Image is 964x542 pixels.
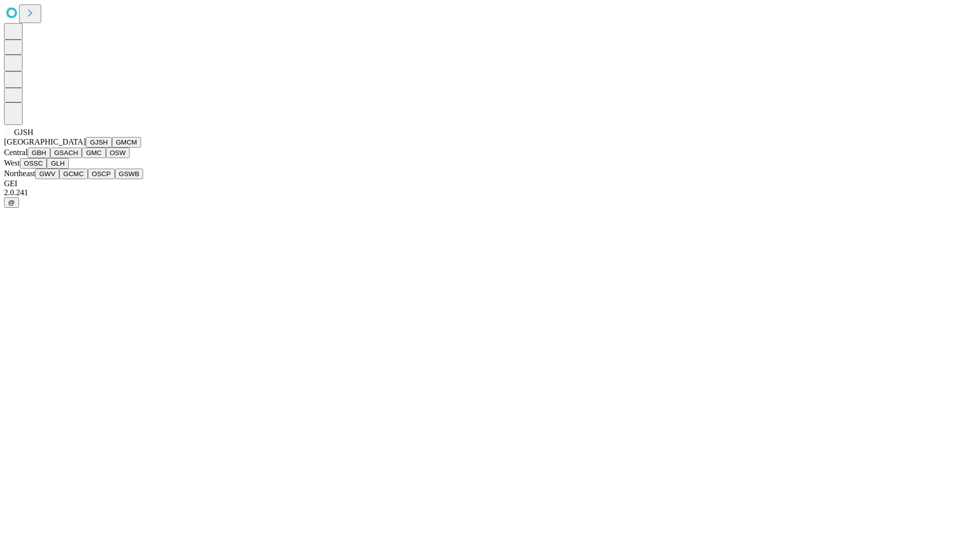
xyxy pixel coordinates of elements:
button: GSWB [115,169,144,179]
span: GJSH [14,128,33,137]
button: OSCP [88,169,115,179]
button: GLH [47,158,68,169]
div: GEI [4,179,960,188]
span: West [4,159,20,167]
button: GCMC [59,169,88,179]
button: GWV [35,169,59,179]
button: GMCM [112,137,141,148]
button: GJSH [86,137,112,148]
button: GMC [82,148,105,158]
div: 2.0.241 [4,188,960,197]
span: Northeast [4,169,35,178]
button: OSSC [20,158,47,169]
button: OSW [106,148,130,158]
span: Central [4,148,28,157]
span: [GEOGRAPHIC_DATA] [4,138,86,146]
span: @ [8,199,15,206]
button: @ [4,197,19,208]
button: GSACH [50,148,82,158]
button: GBH [28,148,50,158]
